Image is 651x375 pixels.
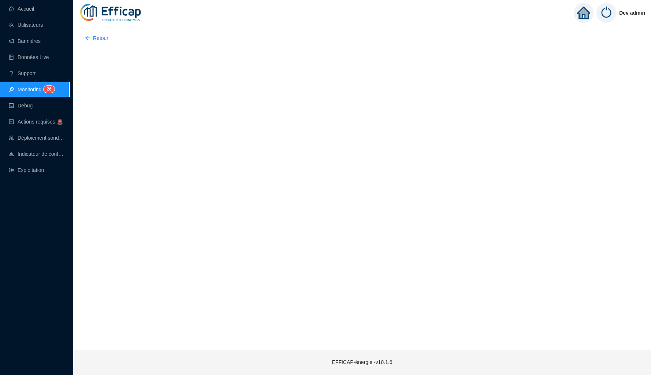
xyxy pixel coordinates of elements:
span: Actions requises 🚨 [18,119,63,125]
span: EFFICAP-énergie - v10.1.6 [332,359,393,365]
a: homeAccueil [9,6,34,12]
img: power [596,3,616,23]
a: slidersExploitation [9,167,44,173]
a: monitorMonitoring26 [9,87,52,92]
span: Dev admin [619,1,645,25]
a: notificationBannières [9,38,41,44]
a: heat-mapIndicateur de confort [9,151,64,157]
span: 2 [46,87,49,92]
a: teamUtilisateurs [9,22,43,28]
sup: 26 [44,86,54,93]
span: Retour [93,34,108,42]
a: databaseDonnées Live [9,54,49,60]
button: Retour [79,32,114,44]
a: clusterDéploiement sondes [9,135,64,141]
a: codeDebug [9,103,33,109]
span: arrow-left [85,35,90,40]
span: home [577,6,590,19]
span: 6 [49,87,52,92]
a: questionSupport [9,70,36,76]
span: check-square [9,119,14,124]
